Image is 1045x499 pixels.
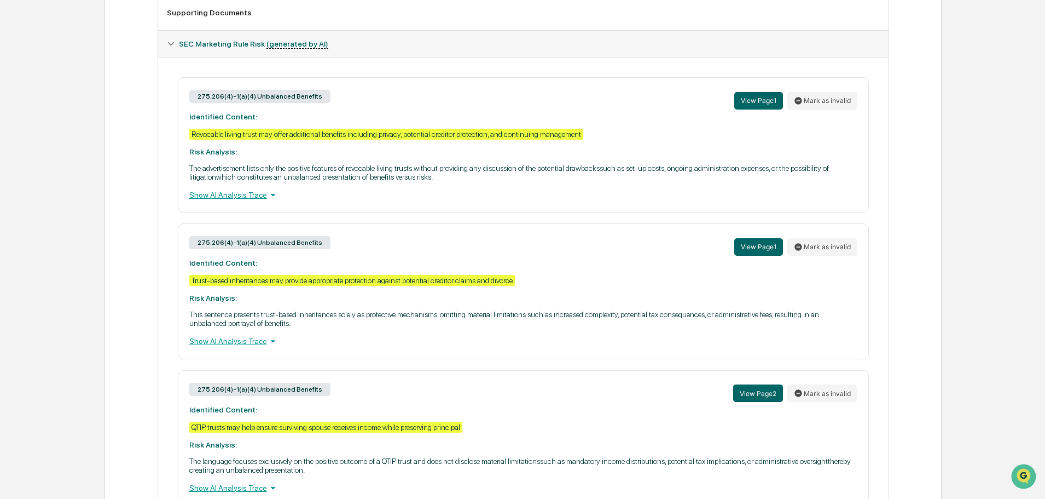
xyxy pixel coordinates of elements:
button: Mark as invalid [787,385,857,402]
iframe: Open customer support [1010,463,1040,492]
div: We're available if you need us! [49,95,150,104]
div: Show AI Analysis Trace [189,189,857,201]
span: [PERSON_NAME] [34,149,89,158]
strong: Risk Analysis: [189,294,237,302]
span: SEC Marketing Rule Risk [179,39,328,48]
strong: Identified Content: [189,405,257,414]
div: 🖐️ [11,196,20,204]
div: SEC Marketing Rule Risk (generated by AI) [158,31,889,57]
img: 8933085812038_c878075ebb4cc5468115_72.jpg [23,84,43,104]
div: 275.206(4)-1(a)(4) Unbalanced Benefits [189,90,330,103]
div: Start new chat [49,84,179,95]
button: View Page1 [734,238,783,256]
button: Mark as invalid [787,238,857,256]
u: (generated by AI) [266,39,328,49]
div: Revocable living trust may offer additional benefits including privacy, potential creditor protec... [189,129,583,140]
span: • [91,149,95,158]
span: Data Lookup [22,215,69,226]
div: Past conversations [11,122,73,130]
div: 275.206(4)-1(a)(4) Unbalanced Benefits [189,383,330,396]
p: The advertisement lists only the positive features of revocable living trusts without providing a... [189,164,857,181]
span: Attestations [90,194,136,205]
strong: Identified Content: [189,112,257,121]
button: View Page2 [733,385,783,402]
a: Powered byPylon [77,242,132,250]
span: Pylon [109,242,132,250]
div: Show AI Analysis Trace [189,335,857,347]
img: 1746055101610-c473b297-6a78-478c-a979-82029cc54cd1 [22,150,31,158]
a: 🖐️Preclearance [7,190,75,210]
div: Trust-based inheritances may provide appropriate protection against potential creditor claims and... [189,275,515,286]
div: 🗄️ [79,196,88,204]
div: Supporting Documents [167,8,880,17]
div: Show AI Analysis Trace [189,482,857,494]
p: The language focuses exclusively on the positive outcome of a QTIP trust and does not disclose ma... [189,457,857,474]
div: 275.206(4)-1(a)(4) Unbalanced Benefits [189,236,330,249]
strong: Risk Analysis: [189,440,237,449]
strong: Risk Analysis: [189,147,237,156]
strong: Identified Content: [189,259,257,267]
img: 1746055101610-c473b297-6a78-478c-a979-82029cc54cd1 [11,84,31,104]
button: View Page1 [734,92,783,110]
img: Jack Rasmussen [11,139,28,156]
span: Preclearance [22,194,71,205]
p: This sentence presents trust-based inheritances solely as protective mechanisms, omitting materia... [189,310,857,328]
span: [DATE] [97,149,119,158]
a: 🗄️Attestations [75,190,140,210]
button: See all [170,119,199,133]
a: 🔎Data Lookup [7,211,73,231]
button: Start new chat [186,87,199,100]
div: 🔎 [11,216,20,225]
button: Mark as invalid [787,92,857,110]
div: QTIP trusts may help ensure surviving spouse receives income while preserving principal [189,422,462,433]
p: How can we help? [11,23,199,41]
